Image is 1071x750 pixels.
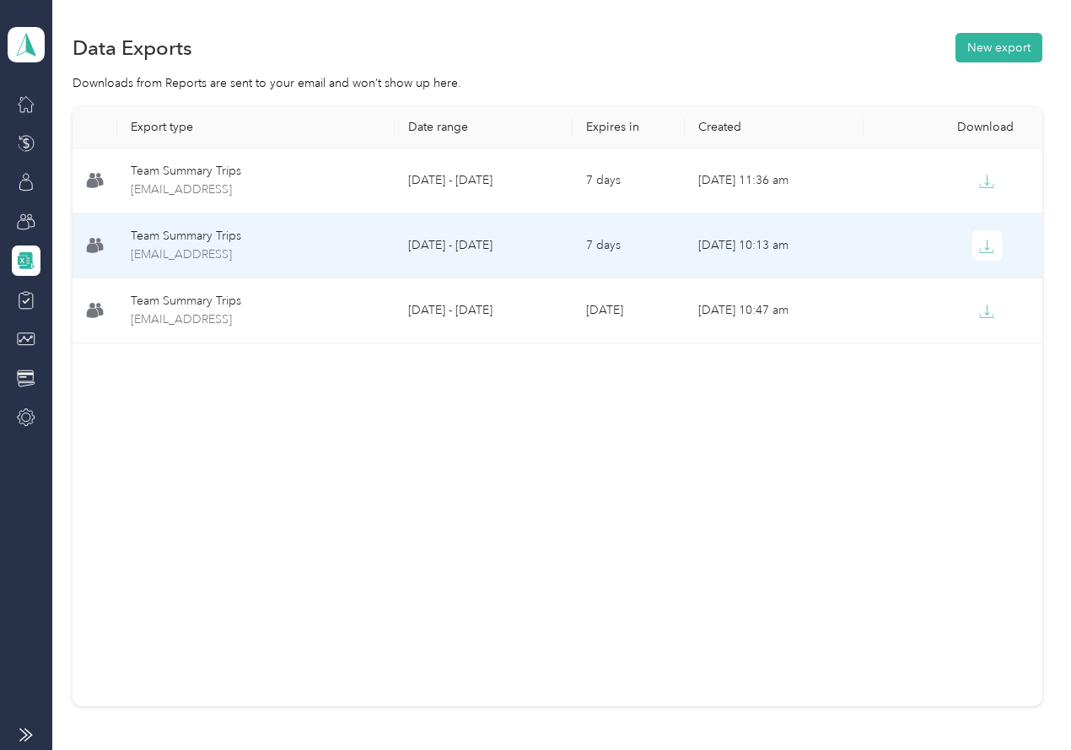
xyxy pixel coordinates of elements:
th: Created [685,106,864,148]
div: Team Summary Trips [131,292,380,310]
td: 7 days [573,213,684,278]
td: [DATE] - [DATE] [395,278,573,343]
td: [DATE] 10:13 am [685,213,864,278]
button: New export [955,33,1042,62]
div: Team Summary Trips [131,162,380,181]
div: Downloads from Reports are sent to your email and won’t show up here. [73,74,1041,92]
div: Download [877,120,1029,134]
span: team-summary-jpallen@streetdelivery.com-trips-2025-08-18-2025-08-24.xlsx [131,310,380,329]
span: team-summary-jpallen@streetdelivery.com-trips-2025-09-01-2025-09-07.xlsx [131,246,380,264]
td: 7 days [573,148,684,213]
td: [DATE] [573,278,684,343]
td: [DATE] 10:47 am [685,278,864,343]
th: Export type [117,106,394,148]
th: Date range [395,106,573,148]
div: Team Summary Trips [131,227,380,246]
td: [DATE] - [DATE] [395,148,573,213]
td: [DATE] 11:36 am [685,148,864,213]
iframe: Everlance-gr Chat Button Frame [977,656,1071,750]
td: [DATE] - [DATE] [395,213,573,278]
h1: Data Exports [73,39,192,57]
th: Expires in [573,106,684,148]
span: team-summary-jpallen@streetdelivery.com-trips-2025-08-25-2025-08-31.xlsx [131,181,380,199]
